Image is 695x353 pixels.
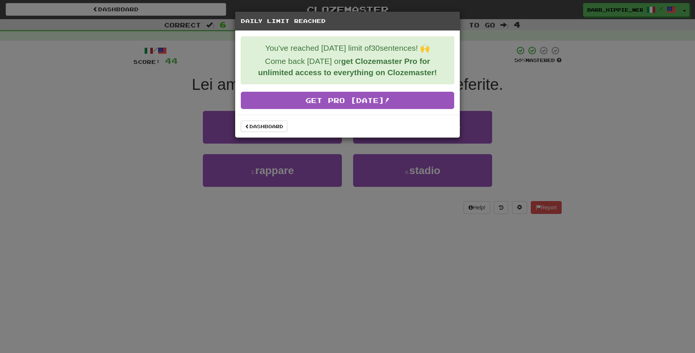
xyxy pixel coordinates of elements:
a: Dashboard [241,121,287,132]
p: You've reached [DATE] limit of 30 sentences! 🙌 [247,42,448,54]
strong: get Clozemaster Pro for unlimited access to everything on Clozemaster! [258,57,437,77]
h5: Daily Limit Reached [241,17,454,25]
a: Get Pro [DATE]! [241,92,454,109]
p: Come back [DATE] or [247,56,448,78]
